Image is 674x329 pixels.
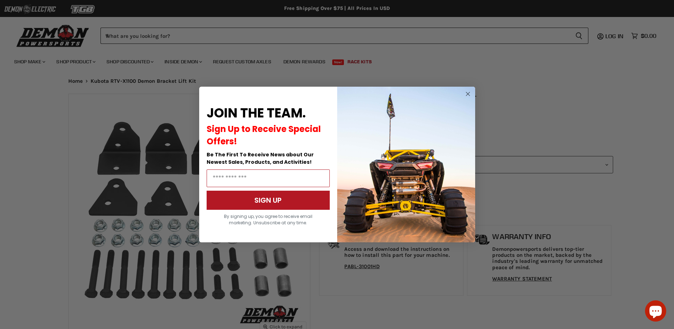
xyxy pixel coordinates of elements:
[207,123,321,147] span: Sign Up to Receive Special Offers!
[207,151,314,166] span: Be The First To Receive News about Our Newest Sales, Products, and Activities!
[224,213,312,226] span: By signing up, you agree to receive email marketing. Unsubscribe at any time.
[337,87,475,242] img: a9095488-b6e7-41ba-879d-588abfab540b.jpeg
[207,169,330,187] input: Email Address
[463,90,472,98] button: Close dialog
[207,104,306,122] span: JOIN THE TEAM.
[643,300,668,323] inbox-online-store-chat: Shopify online store chat
[207,191,330,210] button: SIGN UP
